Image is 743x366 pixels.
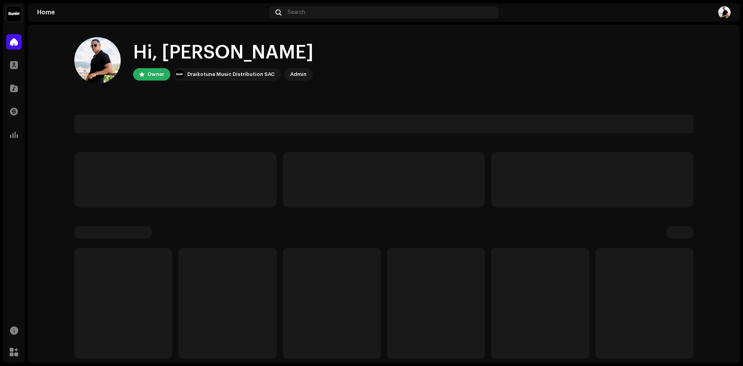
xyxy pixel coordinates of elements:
span: Search [288,9,305,15]
div: Hi, [PERSON_NAME] [133,40,313,65]
img: 10370c6a-d0e2-4592-b8a2-38f444b0ca44 [175,70,184,79]
img: ac71c7b6-85ce-42f3-a226-ef1e27737ca8 [74,37,121,84]
div: Owner [147,70,164,79]
img: 10370c6a-d0e2-4592-b8a2-38f444b0ca44 [6,6,22,22]
div: Admin [290,70,306,79]
div: Home [37,9,266,15]
img: ac71c7b6-85ce-42f3-a226-ef1e27737ca8 [718,6,731,19]
div: Draikotune Music Distribution SAC [187,70,275,79]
